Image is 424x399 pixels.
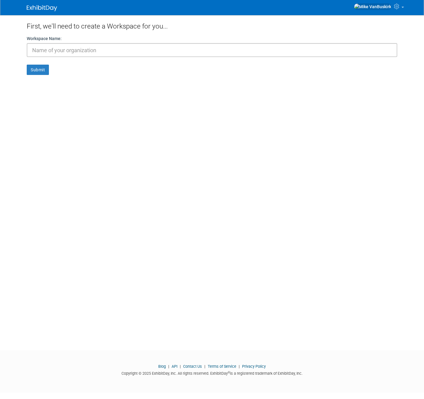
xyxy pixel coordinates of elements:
[208,364,236,369] a: Terms of Service
[354,3,392,10] img: Mike VanBuskirk
[158,364,166,369] a: Blog
[242,364,266,369] a: Privacy Policy
[172,364,177,369] a: API
[237,364,241,369] span: |
[27,43,397,57] input: Name of your organization
[27,65,49,75] button: Submit
[183,364,202,369] a: Contact Us
[27,15,397,36] div: First, we'll need to create a Workspace for you...
[178,364,182,369] span: |
[228,371,230,374] sup: ®
[167,364,171,369] span: |
[27,36,62,42] label: Workspace Name:
[203,364,207,369] span: |
[27,5,57,11] img: ExhibitDay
